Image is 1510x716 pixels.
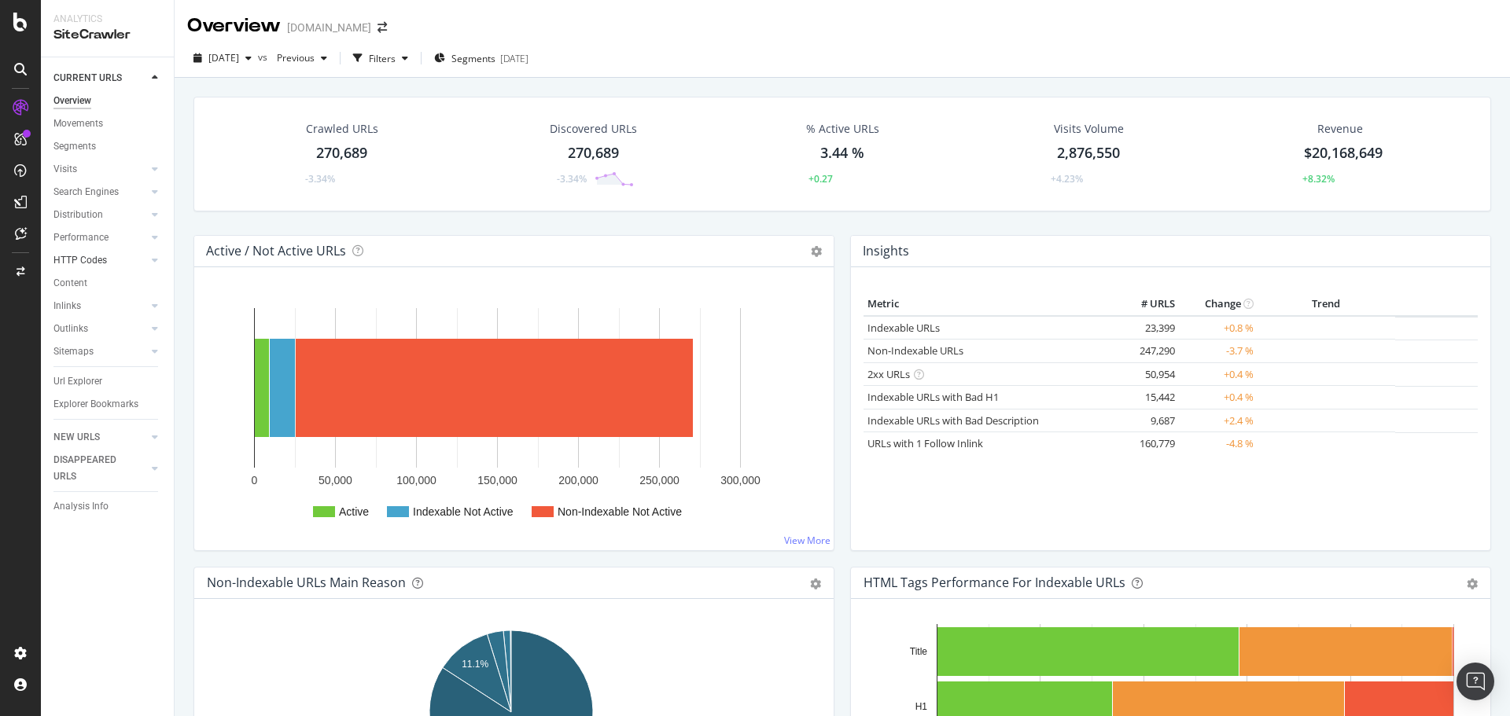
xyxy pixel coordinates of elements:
[53,498,163,515] a: Analysis Info
[863,241,909,262] h4: Insights
[1116,362,1179,386] td: 50,954
[557,172,587,185] div: -3.34%
[53,207,103,223] div: Distribution
[1179,292,1258,316] th: Change
[208,51,239,64] span: 2025 Oct. 8th
[53,452,147,485] a: DISAPPEARED URLS
[53,429,147,446] a: NEW URLS
[867,343,963,358] a: Non-Indexable URLs
[53,116,163,132] a: Movements
[53,252,147,269] a: HTTP Codes
[1179,362,1258,386] td: +0.4 %
[1179,340,1258,363] td: -3.7 %
[810,578,821,589] div: gear
[53,429,100,446] div: NEW URLS
[1304,143,1383,162] span: $20,168,649
[316,143,367,163] div: 270,689
[53,13,161,26] div: Analytics
[53,161,77,178] div: Visits
[864,292,1116,316] th: Metric
[1179,316,1258,340] td: +0.8 %
[568,143,619,163] div: 270,689
[53,184,147,200] a: Search Engines
[53,396,163,413] a: Explorer Bookmarks
[867,390,999,404] a: Indexable URLs with Bad H1
[558,474,598,487] text: 200,000
[377,22,387,33] div: arrow-right-arrow-left
[53,321,88,337] div: Outlinks
[53,275,163,292] a: Content
[867,436,983,450] a: URLs with 1 Follow Inlink
[1051,172,1083,185] div: +4.23%
[53,116,103,132] div: Movements
[413,505,514,518] text: Indexable Not Active
[287,20,371,35] div: [DOMAIN_NAME]
[53,138,96,155] div: Segments
[53,452,133,485] div: DISAPPEARED URLS
[867,321,940,335] a: Indexable URLs
[1179,386,1258,409] td: +0.4 %
[306,121,378,137] div: Crawled URLs
[550,121,637,137] div: Discovered URLs
[53,229,109,246] div: Performance
[53,138,163,155] a: Segments
[53,70,147,86] a: CURRENT URLS
[396,474,436,487] text: 100,000
[462,659,488,670] text: 11.1%
[1179,409,1258,432] td: +2.4 %
[811,246,822,257] i: Options
[206,241,346,262] h4: Active / Not Active URLs
[639,474,679,487] text: 250,000
[910,646,928,657] text: Title
[53,343,94,360] div: Sitemaps
[1258,292,1395,316] th: Trend
[1116,340,1179,363] td: 247,290
[53,229,147,246] a: Performance
[806,121,879,137] div: % Active URLs
[53,93,163,109] a: Overview
[339,505,369,518] text: Active
[53,298,81,314] div: Inlinks
[369,52,396,65] div: Filters
[53,396,138,413] div: Explorer Bookmarks
[305,172,335,185] div: -3.34%
[1057,143,1120,163] div: 2,876,550
[867,367,910,381] a: 2xx URLs
[808,172,833,185] div: +0.27
[53,343,147,360] a: Sitemaps
[53,26,161,44] div: SiteCrawler
[258,50,271,64] span: vs
[451,52,495,65] span: Segments
[53,321,147,337] a: Outlinks
[1116,432,1179,455] td: 160,779
[864,575,1125,590] div: HTML Tags Performance for Indexable URLs
[477,474,517,487] text: 150,000
[53,373,163,390] a: Url Explorer
[53,373,102,390] div: Url Explorer
[1116,386,1179,409] td: 15,442
[915,701,928,712] text: H1
[53,252,107,269] div: HTTP Codes
[319,474,352,487] text: 50,000
[1054,121,1124,137] div: Visits Volume
[1317,121,1363,137] span: Revenue
[347,46,414,71] button: Filters
[271,51,315,64] span: Previous
[784,534,830,547] a: View More
[428,46,535,71] button: Segments[DATE]
[1116,292,1179,316] th: # URLS
[53,70,122,86] div: CURRENT URLS
[207,292,816,538] svg: A chart.
[867,413,1039,428] a: Indexable URLs with Bad Description
[720,474,761,487] text: 300,000
[1457,663,1494,700] div: Open Intercom Messenger
[1467,578,1478,589] div: gear
[53,161,147,178] a: Visits
[252,474,258,487] text: 0
[53,498,109,515] div: Analysis Info
[1116,409,1179,432] td: 9,687
[53,93,91,109] div: Overview
[1302,172,1335,185] div: +8.32%
[1116,316,1179,340] td: 23,399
